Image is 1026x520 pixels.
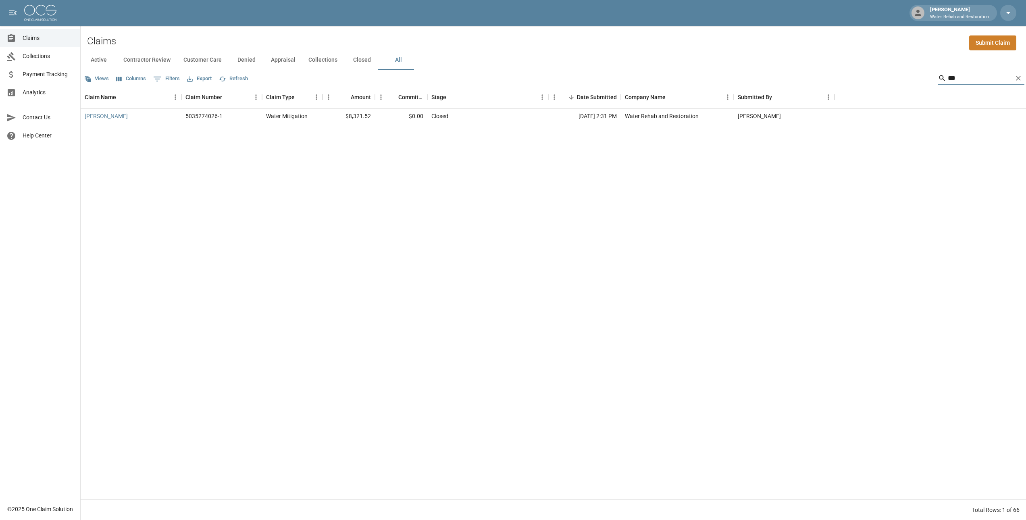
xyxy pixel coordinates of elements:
[85,112,128,120] a: [PERSON_NAME]
[81,50,117,70] button: Active
[23,52,74,60] span: Collections
[24,5,56,21] img: ocs-logo-white-transparent.png
[181,86,262,108] div: Claim Number
[1012,72,1024,84] button: Clear
[302,50,344,70] button: Collections
[722,91,734,103] button: Menu
[666,92,677,103] button: Sort
[427,86,548,108] div: Stage
[169,91,181,103] button: Menu
[23,131,74,140] span: Help Center
[87,35,116,47] h2: Claims
[264,50,302,70] button: Appraisal
[266,112,308,120] div: Water Mitigation
[822,91,835,103] button: Menu
[625,112,699,120] div: Water Rehab and Restoration
[323,91,335,103] button: Menu
[310,91,323,103] button: Menu
[625,86,666,108] div: Company Name
[380,50,416,70] button: All
[185,112,223,120] div: 5035274026-1
[266,86,295,108] div: Claim Type
[7,505,73,513] div: © 2025 One Claim Solution
[85,86,116,108] div: Claim Name
[151,73,182,85] button: Show filters
[81,50,1026,70] div: dynamic tabs
[116,92,127,103] button: Sort
[23,70,74,79] span: Payment Tracking
[185,73,214,85] button: Export
[375,91,387,103] button: Menu
[82,73,111,85] button: Views
[431,86,446,108] div: Stage
[548,86,621,108] div: Date Submitted
[738,86,772,108] div: Submitted By
[114,73,148,85] button: Select columns
[323,86,375,108] div: Amount
[5,5,21,21] button: open drawer
[738,112,781,120] div: Jace Loerwald
[577,86,617,108] div: Date Submitted
[117,50,177,70] button: Contractor Review
[548,91,560,103] button: Menu
[262,86,323,108] div: Claim Type
[351,86,371,108] div: Amount
[185,86,222,108] div: Claim Number
[339,92,351,103] button: Sort
[969,35,1016,50] a: Submit Claim
[295,92,306,103] button: Sort
[375,86,427,108] div: Committed Amount
[548,109,621,124] div: [DATE] 2:31 PM
[536,91,548,103] button: Menu
[222,92,233,103] button: Sort
[566,92,577,103] button: Sort
[81,86,181,108] div: Claim Name
[734,86,835,108] div: Submitted By
[228,50,264,70] button: Denied
[431,112,448,120] div: Closed
[927,6,992,20] div: [PERSON_NAME]
[387,92,398,103] button: Sort
[217,73,250,85] button: Refresh
[930,14,989,21] p: Water Rehab and Restoration
[177,50,228,70] button: Customer Care
[398,86,423,108] div: Committed Amount
[323,109,375,124] div: $8,321.52
[23,88,74,97] span: Analytics
[938,72,1024,86] div: Search
[446,92,458,103] button: Sort
[375,109,427,124] div: $0.00
[344,50,380,70] button: Closed
[621,86,734,108] div: Company Name
[250,91,262,103] button: Menu
[772,92,783,103] button: Sort
[972,506,1020,514] div: Total Rows: 1 of 66
[23,113,74,122] span: Contact Us
[23,34,74,42] span: Claims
